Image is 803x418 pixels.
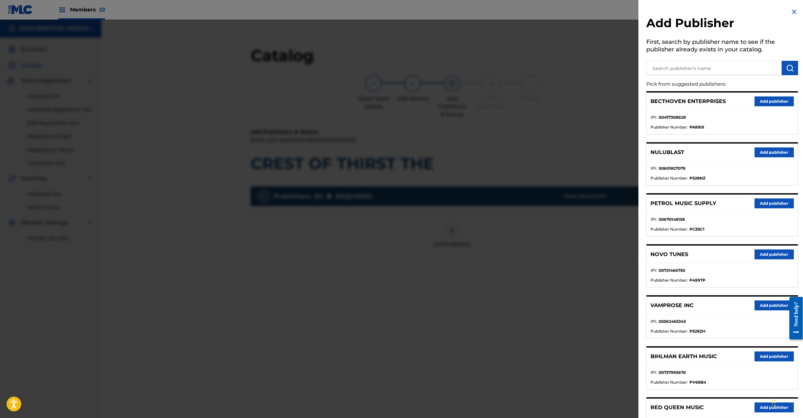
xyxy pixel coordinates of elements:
span: IPI : [651,217,657,222]
iframe: Chat Widget [770,387,803,418]
strong: 00601827079 [659,165,686,171]
input: Search publisher's name [647,61,782,75]
p: BECTHOVEN ENTERPRISES [651,97,726,105]
strong: 00477308628 [659,114,686,120]
span: Members [70,6,105,13]
span: Publisher Number : [651,175,688,181]
strong: P528ZH [690,328,706,334]
span: 22 [99,7,105,13]
div: Drag [772,393,776,413]
span: Publisher Number : [651,124,688,130]
span: IPI : [651,114,657,120]
strong: 00737995676 [659,370,686,375]
strong: 00670148158 [659,217,685,222]
span: IPI : [651,165,657,171]
p: VAMPROSE INC [651,302,694,309]
button: Add publisher [755,352,794,361]
img: Top Rightsholders [58,6,66,14]
p: NULUBLAST [651,148,685,156]
strong: PV68B4 [690,379,706,385]
strong: P528NZ [690,175,706,181]
strong: PC55C1 [690,226,705,232]
span: IPI : [651,319,657,324]
span: Publisher Number : [651,328,688,334]
button: Add publisher [755,403,794,412]
strong: 00721466750 [659,268,686,273]
p: RED QUEEN MUSIC [651,404,704,411]
span: Publisher Number : [651,379,688,385]
button: Add publisher [755,250,794,259]
p: NOVO TUNES [651,251,688,258]
h2: Add Publisher [647,16,798,32]
p: PETROL MUSIC SUPPLY [651,200,717,207]
button: Add publisher [755,96,794,106]
strong: P499TP [690,277,706,283]
h5: First, search by publisher name to see if the publisher already exists in your catalog. [647,36,798,57]
img: MLC Logo [8,5,33,14]
p: Pick from suggested publishers: [647,77,761,91]
strong: 00562465343 [659,319,686,324]
button: Add publisher [755,148,794,157]
button: Add publisher [755,301,794,310]
img: Search Works [786,64,794,72]
span: IPI : [651,268,657,273]
button: Add publisher [755,199,794,208]
p: BIHLMAN EARTH MUSIC [651,353,717,360]
iframe: Resource Center [785,292,803,345]
span: IPI : [651,370,657,375]
strong: PA890I [690,124,705,130]
span: Publisher Number : [651,226,688,232]
span: Publisher Number : [651,277,688,283]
